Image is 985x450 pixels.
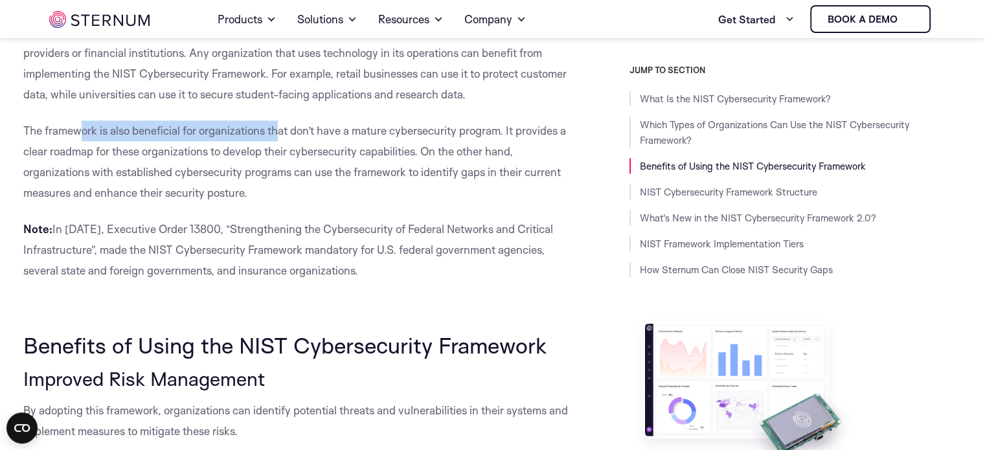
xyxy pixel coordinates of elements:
[23,222,52,236] b: Note:
[378,1,444,38] a: Resources
[640,93,831,105] a: What Is the NIST Cybersecurity Framework?
[640,186,817,198] a: NIST Cybersecurity Framework Structure
[464,1,526,38] a: Company
[297,1,357,38] a: Solutions
[23,222,553,277] span: In [DATE], Executive Order 13800, “Strengthening the Cybersecurity of Federal Networks and Critic...
[640,264,833,276] a: How Sternum Can Close NIST Security Gaps
[49,11,150,28] img: sternum iot
[640,238,804,250] a: NIST Framework Implementation Tiers
[640,160,866,172] a: Benefits of Using the NIST Cybersecurity Framework
[903,14,913,25] img: sternum iot
[640,212,876,224] a: What's New in the NIST Cybersecurity Framework 2.0?
[23,332,547,359] span: Benefits of Using the NIST Cybersecurity Framework
[218,1,277,38] a: Products
[23,124,566,199] span: The framework is also beneficial for organizations that don’t have a mature cybersecurity program...
[640,118,909,146] a: Which Types of Organizations Can Use the NIST Cybersecurity Framework?
[6,412,38,444] button: Open CMP widget
[718,6,795,32] a: Get Started
[629,65,962,75] h3: JUMP TO SECTION
[810,5,931,33] a: Book a demo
